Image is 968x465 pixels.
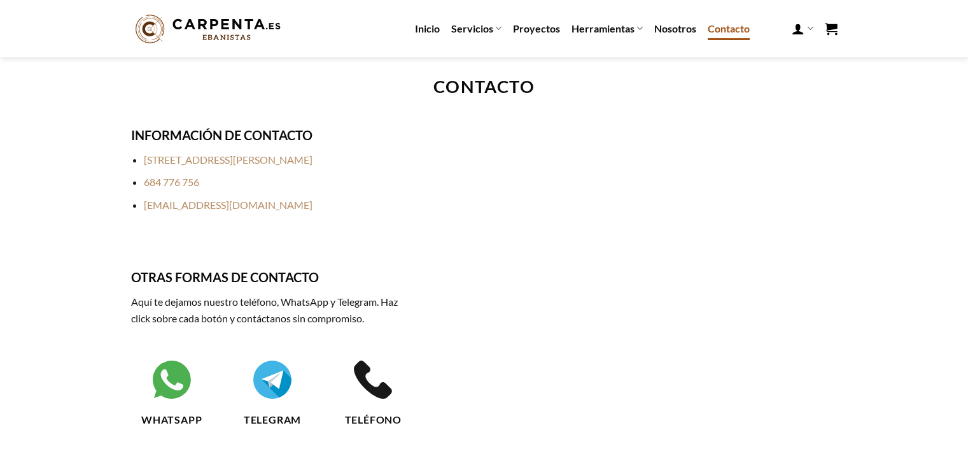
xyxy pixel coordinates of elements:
[332,359,414,426] a: Teléfono
[131,267,414,287] h3: OTRAS FORMAS DE CONTACTO
[131,294,414,326] p: Aquí te dejamos nuestro teléfono, WhatsApp y Telegram. Haz click sobre cada botón y contáctanos s...
[451,16,502,41] a: Servicios
[144,176,199,188] a: 684 776 756
[131,359,213,426] a: WhatsApp
[131,413,213,426] h5: WhatsApp
[513,17,560,40] a: Proyectos
[144,154,312,166] a: [STREET_ADDRESS][PERSON_NAME]
[572,16,643,41] a: Herramientas
[232,359,313,426] a: Telegram
[433,76,535,97] strong: CONTACTO
[415,17,440,40] a: Inicio
[144,199,312,211] a: [EMAIL_ADDRESS][DOMAIN_NAME]
[332,413,414,426] h5: Teléfono
[708,17,750,40] a: Contacto
[654,17,696,40] a: Nosotros
[232,413,313,426] h5: Telegram
[131,11,285,46] img: Carpenta.es
[131,125,414,145] h3: INFORMACIÓN DE CONTACTO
